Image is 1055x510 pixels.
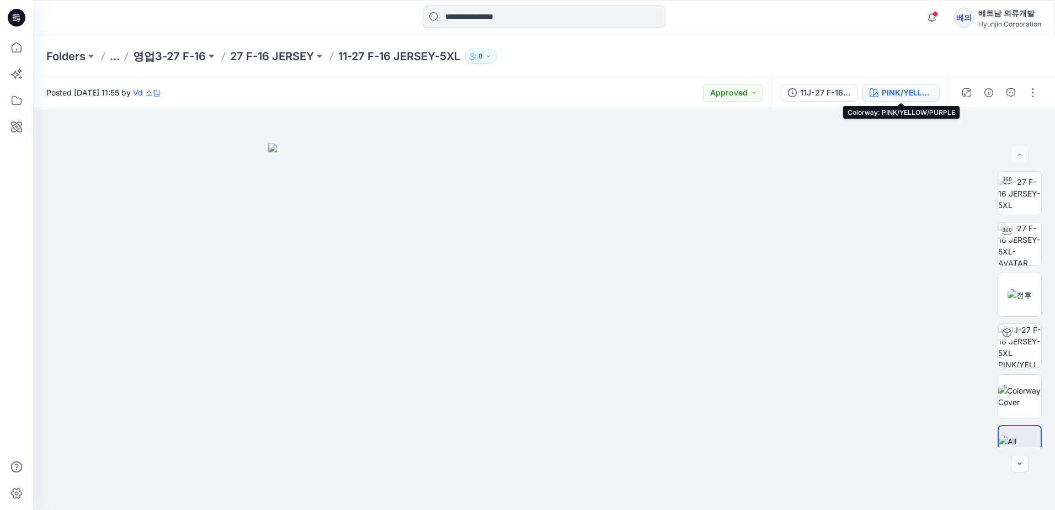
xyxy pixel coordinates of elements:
[978,7,1041,20] div: 베트남 의류개발
[954,8,974,28] div: 베의
[999,435,1041,459] img: All colorways
[882,87,933,99] div: PINK/YELLOW/PURPLE
[268,144,820,510] img: eyJhbGciOiJIUzI1NiIsImtpZCI6IjAiLCJzbHQiOiJzZXMiLCJ0eXAiOiJKV1QifQ.eyJkYXRhIjp7InR5cGUiOiJzdG9yYW...
[338,49,460,64] p: 11-27 F-16 JERSEY-5XL
[46,87,161,98] span: Posted [DATE] 11:55 by
[133,88,161,97] a: Vd 소팀
[1008,289,1032,301] img: 전후
[998,222,1041,265] img: 11-27 F-16 JERSEY-5XL-AVATAR
[478,50,483,62] p: 8
[998,176,1041,211] img: 11-27 F-16 JERSEY-5XL
[781,84,858,102] button: 11J-27 F-16 JERSEY-5XL
[980,84,998,102] button: Details
[998,385,1041,408] img: Colorway Cover
[978,20,1041,28] div: Hyunjin Corporation
[230,49,314,64] a: 27 F-16 JERSEY
[998,324,1041,367] img: 11J-27 F-16 JERSEY-5XL PINK/YELLOW/PURPLE
[862,84,940,102] button: PINK/YELLOW/PURPLE
[110,49,120,64] button: ...
[46,49,86,64] a: Folders
[465,49,497,64] button: 8
[133,49,206,64] a: 영업3-27 F-16
[800,87,851,99] div: 11J-27 F-16 JERSEY-5XL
